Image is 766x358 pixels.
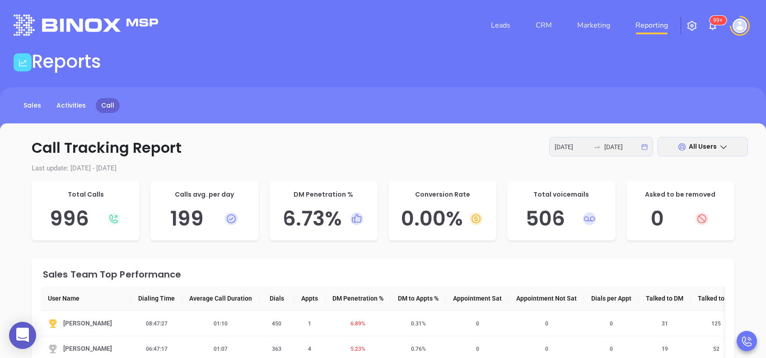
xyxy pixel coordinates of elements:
span: 125 [706,320,726,327]
p: Conversion Rate [397,190,487,199]
span: 01:10 [208,320,233,327]
h5: 996 [41,207,131,231]
span: [PERSON_NAME] [63,344,112,354]
span: 01:07 [208,346,233,352]
input: Start date [555,142,590,152]
span: 4 [303,346,317,352]
span: 0 [471,346,485,352]
div: Sales Team Top Performance [43,270,725,279]
span: 52 [708,346,725,352]
img: iconSetting [687,20,697,31]
span: All Users [689,142,717,151]
span: 08:47:27 [140,320,173,327]
span: 0.31 % [406,320,431,327]
th: DM to Appts % [391,286,446,311]
input: End date [604,142,640,152]
span: 0 [540,320,554,327]
th: Dialing Time [131,286,182,311]
h1: Reports [32,51,101,72]
img: iconNotification [707,20,718,31]
p: Last update: [DATE] - [DATE] [18,163,748,174]
h5: 6.73 % [279,207,369,231]
h5: 506 [516,207,606,231]
span: 0 [604,320,618,327]
p: Calls avg. per day [159,190,249,199]
span: 31 [656,320,673,327]
h5: 199 [159,207,249,231]
a: Marketing [574,16,614,34]
p: DM Penetration % [279,190,369,199]
p: Total Calls [41,190,131,199]
span: 0 [471,320,485,327]
th: Talked to GK [691,286,742,311]
span: 0 [604,346,618,352]
p: Asked to be removed [635,190,725,199]
span: 1 [303,320,317,327]
span: 06:47:17 [140,346,173,352]
img: Second-C4a_wmiL.svg [48,344,58,354]
th: Appointment Not Sat [509,286,584,311]
img: user [733,19,747,33]
sup: 100 [710,16,726,25]
h5: 0 [635,207,725,231]
th: Average Call Duration [182,286,259,311]
img: logo [14,14,158,36]
span: 363 [266,346,287,352]
span: 0 [540,346,554,352]
span: 0.76 % [406,346,431,352]
span: [PERSON_NAME] [63,318,112,329]
span: to [593,143,601,151]
th: Appts [294,286,325,311]
th: DM Penetration % [325,286,391,311]
th: Talked to DM [639,286,691,311]
img: Top-YuorZo0z.svg [48,319,58,329]
a: Leads [487,16,514,34]
p: Call Tracking Report [18,137,748,159]
th: Dials [259,286,294,311]
a: Sales [18,98,47,113]
th: Appointment Sat [446,286,509,311]
th: User Name [41,286,131,311]
a: Call [96,98,120,113]
a: Reporting [632,16,672,34]
span: 19 [656,346,673,352]
span: swap-right [593,143,601,151]
span: 6.89 % [345,320,371,327]
span: 5.23 % [345,346,371,352]
th: Dials per Appt [584,286,639,311]
span: 450 [266,320,287,327]
p: Total voicemails [516,190,606,199]
a: Activities [51,98,91,113]
h5: 0.00 % [397,207,487,231]
a: CRM [532,16,556,34]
